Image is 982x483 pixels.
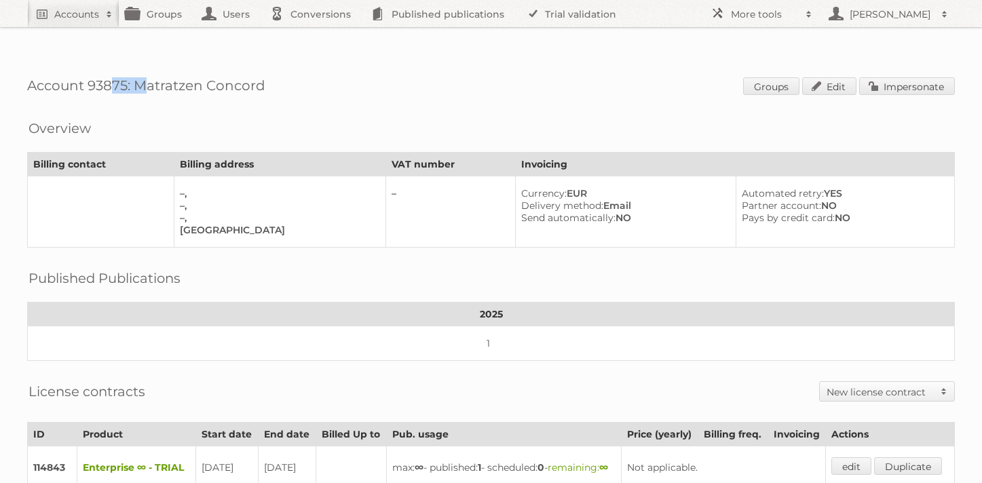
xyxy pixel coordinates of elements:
th: ID [28,423,77,446]
th: Billing freq. [698,423,768,446]
th: Pub. usage [386,423,621,446]
h2: More tools [731,7,799,21]
h2: License contracts [29,381,145,402]
a: edit [831,457,871,475]
th: Start date [196,423,259,446]
strong: ∞ [599,461,608,474]
span: remaining: [548,461,608,474]
strong: ∞ [415,461,423,474]
div: NO [742,199,943,212]
th: Billing contact [28,153,174,176]
div: EUR [521,187,725,199]
strong: 1 [478,461,481,474]
div: [GEOGRAPHIC_DATA] [180,224,375,236]
span: Partner account: [742,199,821,212]
span: Pays by credit card: [742,212,835,224]
div: YES [742,187,943,199]
div: –, [180,187,375,199]
h2: Accounts [54,7,99,21]
a: Groups [743,77,799,95]
span: Delivery method: [521,199,603,212]
h2: New license contract [827,385,934,399]
th: Invoicing [768,423,826,446]
div: NO [521,212,725,224]
th: 2025 [28,303,955,326]
a: Duplicate [874,457,942,475]
span: Send automatically: [521,212,616,224]
th: End date [258,423,316,446]
div: –, [180,199,375,212]
h2: [PERSON_NAME] [846,7,934,21]
th: Actions [826,423,955,446]
h2: Published Publications [29,268,181,288]
span: Automated retry: [742,187,824,199]
h1: Account 93875: Matratzen Concord [27,77,955,98]
div: –, [180,212,375,224]
th: Price (yearly) [621,423,698,446]
th: VAT number [386,153,516,176]
span: Currency: [521,187,567,199]
td: 1 [28,326,955,361]
strong: 0 [537,461,544,474]
div: NO [742,212,943,224]
a: Edit [802,77,856,95]
th: Billing address [174,153,386,176]
h2: Overview [29,118,91,138]
td: – [386,176,516,248]
th: Billed Up to [316,423,386,446]
a: Impersonate [859,77,955,95]
th: Invoicing [516,153,955,176]
th: Product [77,423,196,446]
a: New license contract [820,382,954,401]
div: Email [521,199,725,212]
span: Toggle [934,382,954,401]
